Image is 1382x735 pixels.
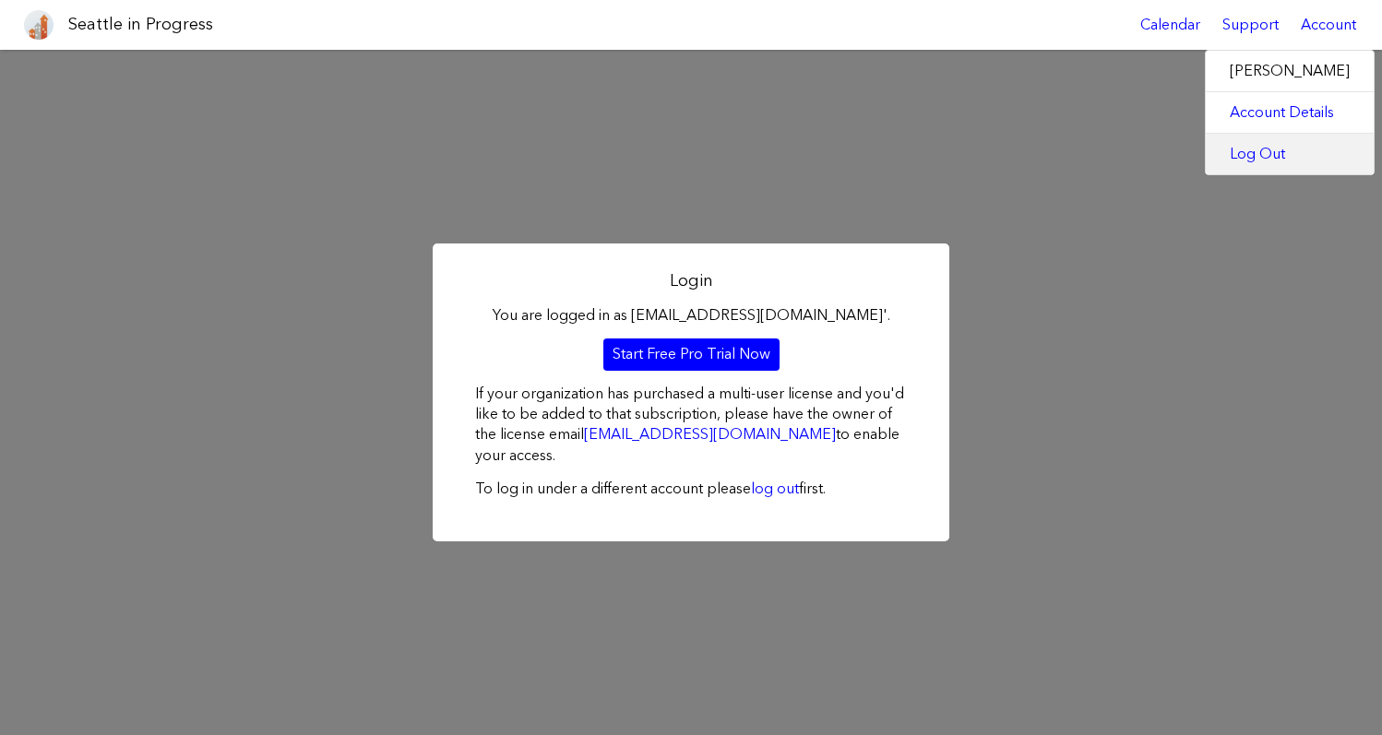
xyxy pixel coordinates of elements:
[475,479,907,499] p: To log in under a different account please first.
[584,425,836,443] a: [EMAIL_ADDRESS][DOMAIN_NAME]
[475,305,907,326] p: You are logged in as [EMAIL_ADDRESS][DOMAIN_NAME]'.
[1206,51,1374,91] label: [PERSON_NAME]
[751,480,799,497] a: log out
[24,10,54,40] img: favicon-96x96.png
[1206,134,1374,174] a: Log Out
[603,338,780,370] a: Start Free Pro Trial Now
[68,13,213,36] h1: Seattle in Progress
[475,269,907,292] h2: Login
[1206,92,1374,133] a: Account Details
[475,384,907,467] p: If your organization has purchased a multi-user license and you'd like to be added to that subscr...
